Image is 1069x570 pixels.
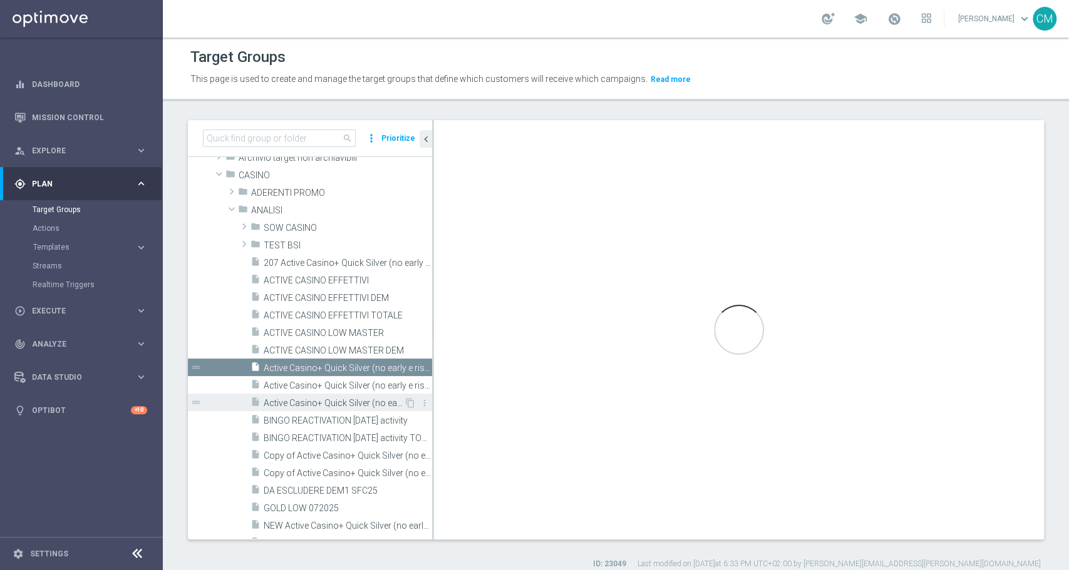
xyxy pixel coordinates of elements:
span: Active Casino&#x2B; Quick Silver (no early e risk) CONTA DEM/Marg POS [264,363,432,374]
i: equalizer [14,79,26,90]
div: +10 [131,406,147,414]
span: GOLD LOW 072025 [264,503,432,514]
label: ID: 23049 [593,559,626,569]
button: Data Studio keyboard_arrow_right [14,372,148,382]
span: SOW CASINO [264,223,432,233]
button: Templates keyboard_arrow_right [33,242,148,252]
span: Copy of Active Casino&#x2B; Quick Silver (no early) [264,468,432,479]
i: lightbulb [14,405,26,416]
div: Execute [14,305,135,317]
i: settings [13,548,24,559]
span: Archivio target non archiavibili [239,153,432,163]
i: keyboard_arrow_right [135,242,147,253]
button: Prioritize [380,130,417,147]
i: folder [250,239,261,253]
button: track_changes Analyze keyboard_arrow_right [14,339,148,349]
i: insert_drive_file [250,484,261,499]
input: Quick find group or folder [203,130,356,147]
a: [PERSON_NAME]keyboard_arrow_down [957,9,1033,28]
a: Target Groups [33,205,130,215]
span: DA ESCLUDERE DEM1 SFC25 [264,486,432,496]
div: Explore [14,145,135,156]
i: insert_drive_file [250,449,261,464]
i: folder [238,204,248,218]
a: Realtime Triggers [33,280,130,290]
span: ACTIVE CASINO LOW MASTER DEM [264,345,432,356]
span: ACTIVE CASINO EFFETTIVI TOTALE [264,310,432,321]
span: BINGO REACTIVATION 27.04.25 activity TOP5K [264,433,432,444]
span: search [343,133,353,143]
i: insert_drive_file [250,257,261,271]
span: TEST BSI [264,240,432,251]
i: insert_drive_file [250,467,261,481]
span: Active Casino&#x2B; Quick Silver (no early e risk) CONTA DEM/Marginalit&#xE0; NEGATIVA &gt;40 [264,398,404,409]
span: ANALISI [251,205,432,216]
i: insert_drive_file [250,379,261,394]
i: folder [225,151,235,166]
span: Plan [32,180,135,188]
span: Explore [32,147,135,155]
i: insert_drive_file [250,327,261,341]
span: REAL Active Casino&#x2B; Quick Silver (no early e risk) CONTA SOLO LOGIN [264,538,432,549]
i: insert_drive_file [250,519,261,534]
span: Active Casino&#x2B; Quick Silver (no early e risk) CONTA DEM/Marginalit&#xE0; NEGATIVA &lt;40 [264,380,432,391]
i: insert_drive_file [250,362,261,376]
button: Mission Control [14,113,148,123]
div: Templates [33,238,162,257]
span: Analyze [32,340,135,348]
i: folder [238,186,248,201]
span: Execute [32,307,135,315]
i: Duplicate Target group [405,398,415,408]
button: person_search Explore keyboard_arrow_right [14,146,148,156]
span: 207 Active Casino&#x2B; Quick Silver (no early e risk) CONTA DEM/Marginalit&#xE0; NEGATIVA ALL [264,258,432,268]
button: lightbulb Optibot +10 [14,405,148,415]
i: gps_fixed [14,178,26,190]
i: play_circle_outline [14,305,26,317]
span: ACTIVE CASINO EFFETTIVI [264,275,432,286]
h1: Target Groups [190,48,286,66]
div: Mission Control [14,101,147,134]
i: insert_drive_file [250,397,261,411]
button: gps_fixed Plan keyboard_arrow_right [14,179,148,189]
i: insert_drive_file [250,537,261,551]
i: more_vert [365,130,378,147]
i: insert_drive_file [250,309,261,323]
button: Read more [649,73,692,86]
div: Dashboard [14,68,147,101]
span: ACTIVE CASINO LOW MASTER [264,328,432,338]
a: Streams [33,261,130,271]
a: Mission Control [32,101,147,134]
span: Copy of Active Casino&#x2B; Quick Silver (no early e risk) CONTA DEM/Marginalit&#xE0; NEGATIVA &l... [264,450,432,461]
i: insert_drive_file [250,344,261,359]
button: equalizer Dashboard [14,79,148,89]
i: insert_drive_file [250,292,261,306]
span: keyboard_arrow_down [1018,12,1031,26]
i: keyboard_arrow_right [135,371,147,383]
i: folder [250,221,261,236]
i: insert_drive_file [250,432,261,446]
div: Optibot [14,394,147,427]
i: keyboard_arrow_right [135,145,147,156]
div: Templates [33,243,135,251]
div: Realtime Triggers [33,275,162,294]
button: play_circle_outline Execute keyboard_arrow_right [14,306,148,316]
div: Actions [33,219,162,238]
label: Last modified on [DATE] at 6:33 PM UTC+02:00 by [PERSON_NAME][EMAIL_ADDRESS][PERSON_NAME][DOMAIN_... [638,559,1041,569]
i: keyboard_arrow_right [135,178,147,190]
i: chevron_left [420,133,432,145]
span: This page is used to create and manage the target groups that define which customers will receive... [190,74,648,84]
div: Data Studio [14,372,135,383]
button: chevron_left [420,130,432,148]
div: Analyze [14,338,135,350]
div: Streams [33,257,162,275]
i: keyboard_arrow_right [135,305,147,317]
div: Target Groups [33,200,162,219]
